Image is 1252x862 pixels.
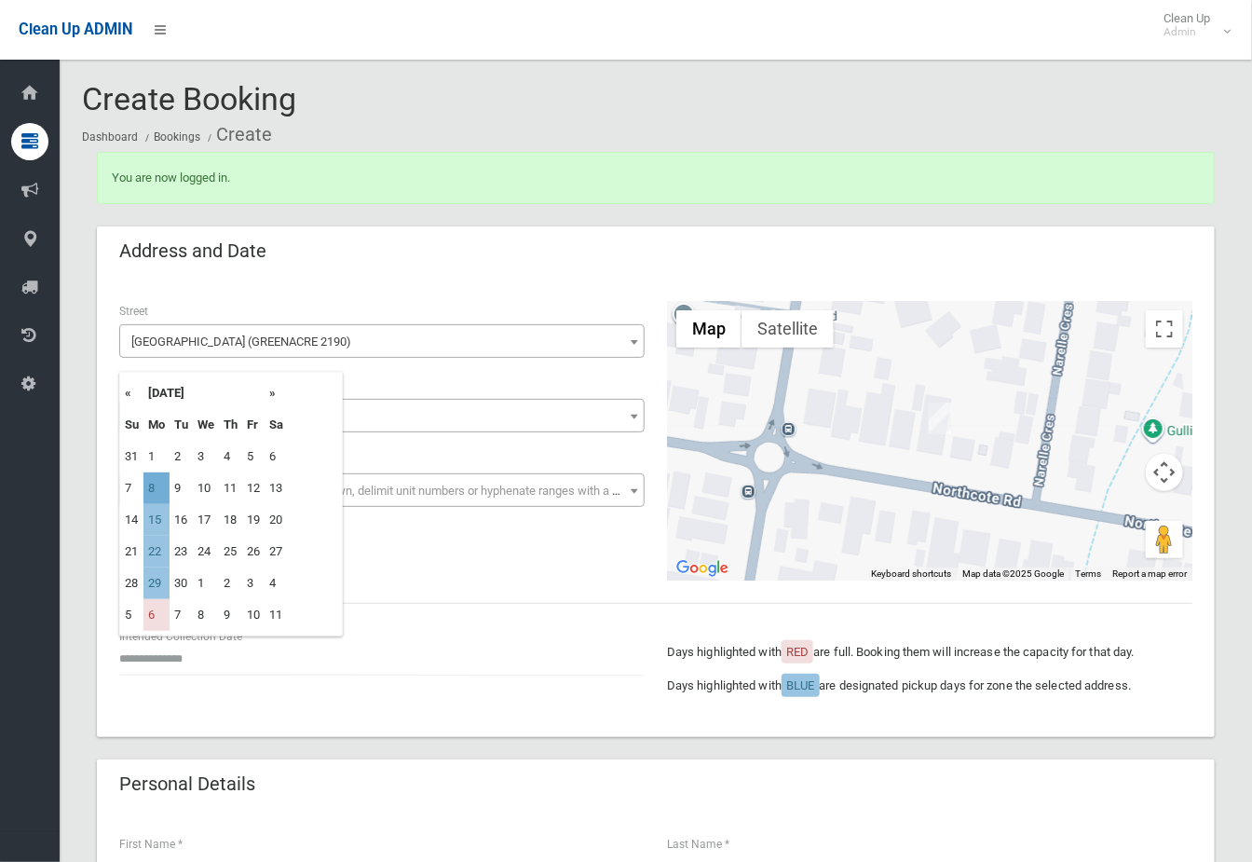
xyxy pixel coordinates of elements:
[265,504,288,536] td: 20
[242,599,265,631] td: 10
[82,130,138,144] a: Dashboard
[124,404,640,430] span: 39A
[265,409,288,441] th: Sa
[193,504,219,536] td: 17
[170,568,193,599] td: 30
[120,504,143,536] td: 14
[193,568,219,599] td: 1
[120,599,143,631] td: 5
[124,329,640,355] span: Northcote Road (GREENACRE 2190)
[82,80,296,117] span: Create Booking
[242,472,265,504] td: 12
[667,675,1192,697] p: Days highlighted with are designated pickup days for zone the selected address.
[120,409,143,441] th: Su
[170,599,193,631] td: 7
[120,441,143,472] td: 31
[265,568,288,599] td: 4
[143,599,170,631] td: 6
[193,441,219,472] td: 3
[219,472,242,504] td: 11
[871,568,951,581] button: Keyboard shortcuts
[667,641,1192,664] p: Days highlighted with are full. Booking them will increase the capacity for that day.
[203,117,272,152] li: Create
[170,441,193,472] td: 2
[143,441,170,472] td: 1
[742,310,834,348] button: Show satellite imagery
[170,409,193,441] th: Tu
[193,472,219,504] td: 10
[265,441,288,472] td: 6
[219,504,242,536] td: 18
[1154,11,1229,39] span: Clean Up
[242,409,265,441] th: Fr
[676,310,742,348] button: Show street map
[170,504,193,536] td: 16
[193,536,219,568] td: 24
[143,568,170,599] td: 29
[219,568,242,599] td: 2
[131,484,652,498] span: Select the unit number from the dropdown, delimit unit numbers or hyphenate ranges with a comma
[242,441,265,472] td: 5
[120,536,143,568] td: 21
[154,130,200,144] a: Bookings
[265,599,288,631] td: 11
[119,399,645,432] span: 39A
[170,536,193,568] td: 23
[1146,454,1183,491] button: Map camera controls
[786,678,814,692] span: BLUE
[672,556,733,581] a: Open this area in Google Maps (opens a new window)
[219,441,242,472] td: 4
[143,504,170,536] td: 15
[119,324,645,358] span: Northcote Road (GREENACRE 2190)
[242,536,265,568] td: 26
[1112,568,1187,579] a: Report a map error
[1164,25,1210,39] small: Admin
[143,377,265,409] th: [DATE]
[929,403,951,434] div: 39A Northcote Road, GREENACRE NSW 2190
[170,472,193,504] td: 9
[219,599,242,631] td: 9
[19,21,132,38] span: Clean Up ADMIN
[672,556,733,581] img: Google
[1146,310,1183,348] button: Toggle fullscreen view
[143,472,170,504] td: 8
[962,568,1064,579] span: Map data ©2025 Google
[120,377,143,409] th: «
[219,409,242,441] th: Th
[120,472,143,504] td: 7
[265,536,288,568] td: 27
[97,233,289,269] header: Address and Date
[97,152,1215,204] div: You are now logged in.
[219,536,242,568] td: 25
[242,568,265,599] td: 3
[143,409,170,441] th: Mo
[97,766,278,802] header: Personal Details
[265,472,288,504] td: 13
[1075,568,1101,579] a: Terms (opens in new tab)
[242,504,265,536] td: 19
[265,377,288,409] th: »
[120,568,143,599] td: 28
[193,409,219,441] th: We
[1146,521,1183,558] button: Drag Pegman onto the map to open Street View
[143,536,170,568] td: 22
[193,599,219,631] td: 8
[786,645,809,659] span: RED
